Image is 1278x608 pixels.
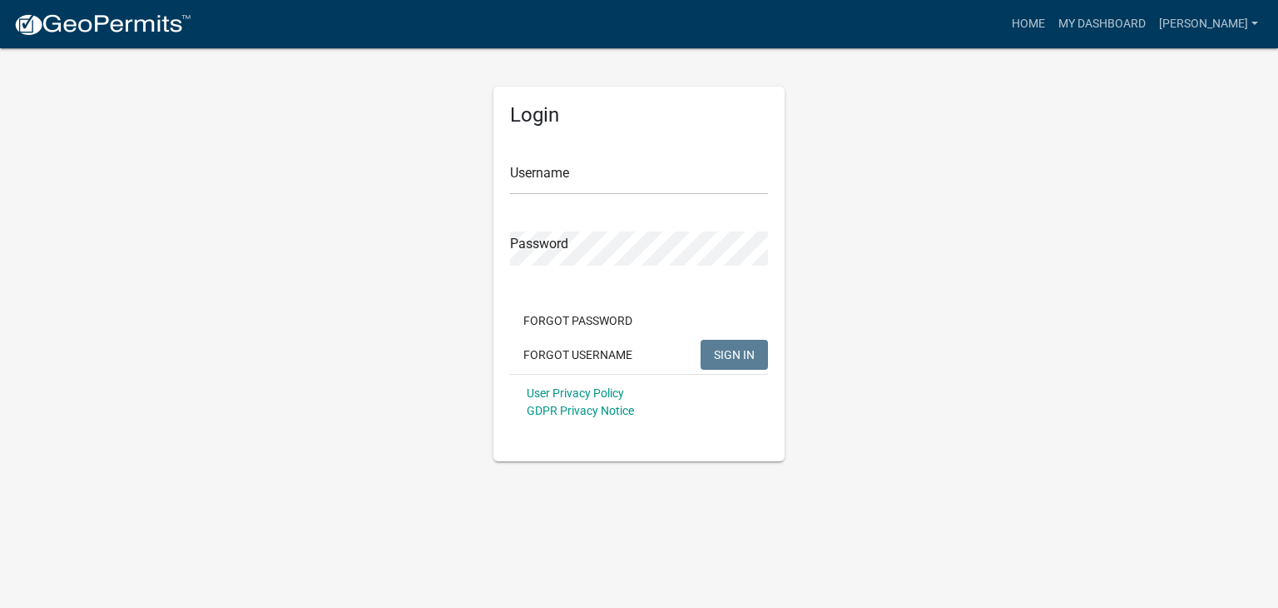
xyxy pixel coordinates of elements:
button: Forgot Username [510,340,646,370]
h5: Login [510,103,768,127]
a: User Privacy Policy [527,386,624,400]
span: SIGN IN [714,347,755,361]
a: Home [1005,8,1052,40]
button: SIGN IN [701,340,768,370]
a: My Dashboard [1052,8,1152,40]
button: Forgot Password [510,306,646,336]
a: GDPR Privacy Notice [527,404,634,417]
a: [PERSON_NAME] [1152,8,1265,40]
